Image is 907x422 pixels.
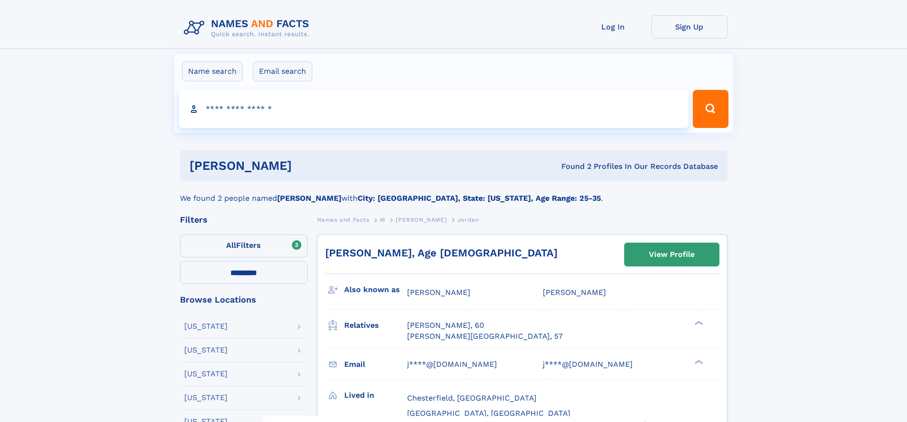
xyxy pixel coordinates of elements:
span: All [226,241,236,250]
h3: Also known as [344,282,407,298]
a: [PERSON_NAME], 60 [407,320,484,331]
div: Filters [180,216,308,224]
a: Names and Facts [317,214,369,226]
a: [PERSON_NAME][GEOGRAPHIC_DATA], 57 [407,331,563,342]
b: [PERSON_NAME] [277,194,341,203]
span: [GEOGRAPHIC_DATA], [GEOGRAPHIC_DATA] [407,409,570,418]
img: Logo Names and Facts [180,15,317,41]
span: M [380,216,385,223]
a: Sign Up [651,15,728,39]
label: Name search [182,61,243,81]
h3: Email [344,356,407,373]
label: Email search [253,61,312,81]
div: [US_STATE] [184,346,228,354]
h1: [PERSON_NAME] [189,160,427,172]
input: search input [179,90,689,128]
div: We found 2 people named with . [180,181,728,204]
a: M [380,214,385,226]
h3: Relatives [344,317,407,334]
a: [PERSON_NAME], Age [DEMOGRAPHIC_DATA] [325,247,558,259]
div: View Profile [649,244,695,265]
div: [US_STATE] [184,394,228,402]
b: City: [GEOGRAPHIC_DATA], State: [US_STATE], Age Range: 25-35 [358,194,601,203]
label: Filters [180,235,308,257]
span: Chesterfield, [GEOGRAPHIC_DATA] [407,393,537,402]
div: [US_STATE] [184,323,228,330]
div: Browse Locations [180,295,308,304]
button: Search Button [693,90,728,128]
span: [PERSON_NAME] [396,216,447,223]
div: ❯ [692,359,704,365]
h3: Lived in [344,387,407,403]
div: ❯ [692,320,704,326]
div: Found 2 Profiles In Our Records Database [427,161,718,172]
span: Jordan [458,216,479,223]
div: [US_STATE] [184,370,228,378]
span: [PERSON_NAME] [407,288,470,297]
a: View Profile [625,243,719,266]
a: [PERSON_NAME] [396,214,447,226]
a: Log In [575,15,651,39]
span: [PERSON_NAME] [543,288,606,297]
